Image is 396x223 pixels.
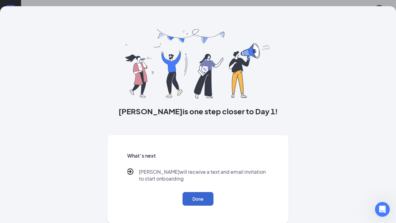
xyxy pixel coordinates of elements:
[107,106,289,116] h3: [PERSON_NAME] is one step closer to Day 1!
[125,29,270,98] img: you are all set
[127,152,269,159] h5: What’s next
[183,192,213,206] button: Done
[375,202,390,217] iframe: Intercom live chat
[139,168,269,182] p: [PERSON_NAME] will receive a text and email invitation to start onboarding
